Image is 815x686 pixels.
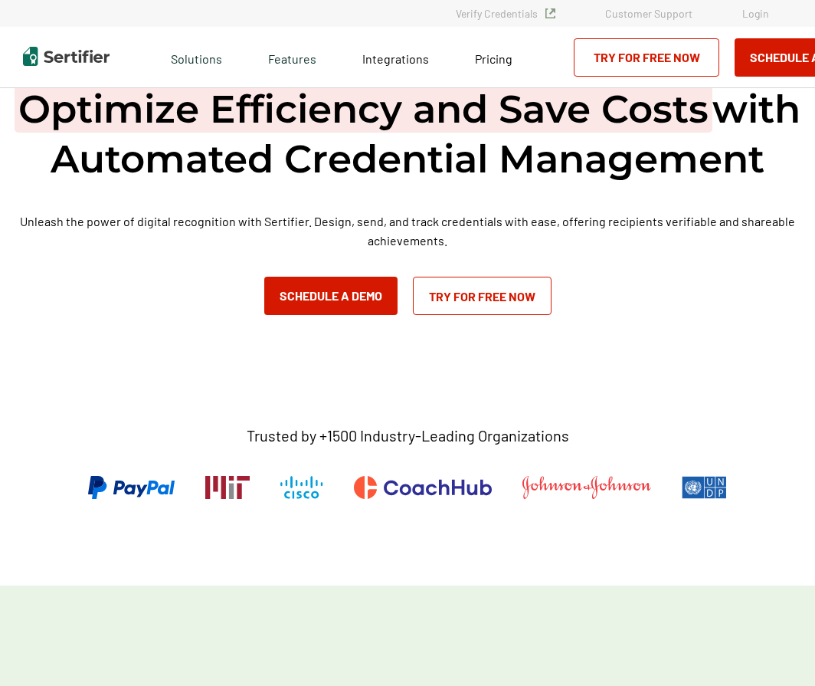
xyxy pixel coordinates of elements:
[268,48,316,67] span: Features
[475,48,512,67] a: Pricing
[362,51,429,66] span: Integrations
[475,51,512,66] span: Pricing
[413,277,552,315] a: Try for Free Now
[354,476,492,499] img: CoachHub
[88,476,175,499] img: PayPal
[574,38,719,77] a: Try for Free Now
[15,86,712,133] span: Optimize Efficiency and Save Costs
[12,84,803,184] h1: with Automated Credential Management
[23,47,110,66] img: Sertifier | Digital Credentialing Platform
[12,212,803,250] p: Unleash the power of digital recognition with Sertifier. Design, send, and track credentials with...
[171,48,222,67] span: Solutions
[362,48,429,67] a: Integrations
[605,7,692,20] a: Customer Support
[456,7,555,20] a: Verify Credentials
[205,476,250,499] img: Massachusetts Institute of Technology
[682,476,727,499] img: UNDP
[742,7,769,20] a: Login
[522,476,651,499] img: Johnson & Johnson
[247,426,569,445] p: Trusted by +1500 Industry-Leading Organizations
[280,476,323,499] img: Cisco
[545,8,555,18] img: Verified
